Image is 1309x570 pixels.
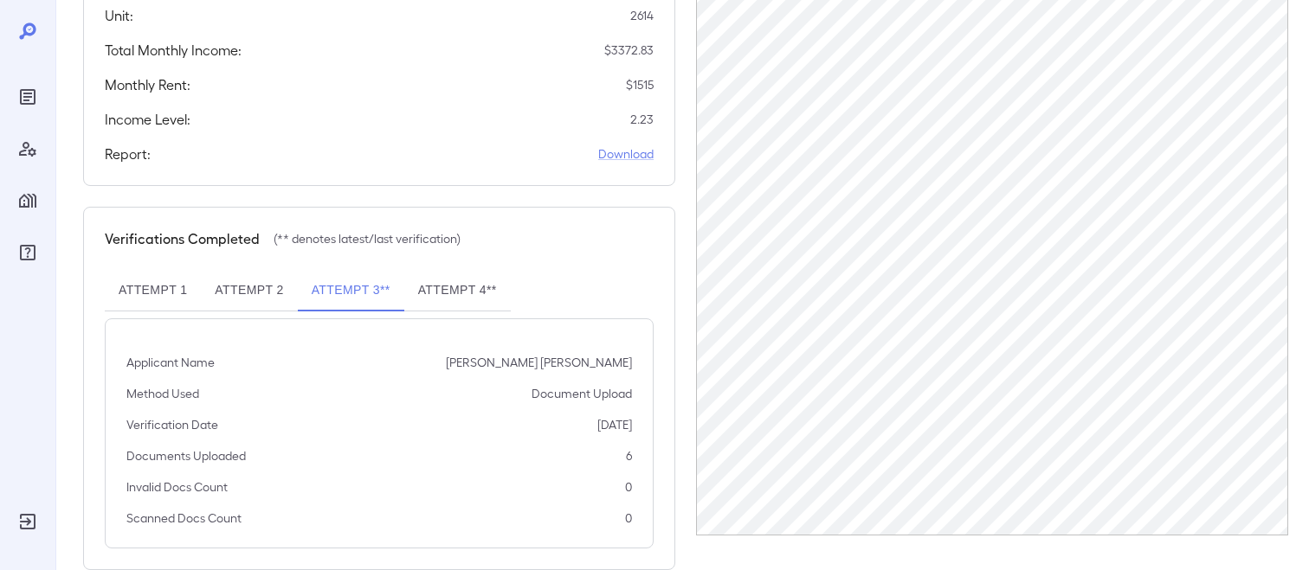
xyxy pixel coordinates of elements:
[14,187,42,215] div: Manage Properties
[14,135,42,163] div: Manage Users
[126,478,228,496] p: Invalid Docs Count
[274,230,461,247] p: (** denotes latest/last verification)
[446,354,632,371] p: [PERSON_NAME] [PERSON_NAME]
[630,7,654,24] p: 2614
[201,270,297,311] button: Attempt 2
[105,5,133,26] h5: Unit:
[14,83,42,111] div: Reports
[532,385,632,402] p: Document Upload
[626,76,654,93] p: $ 1515
[626,447,632,464] p: 6
[604,42,654,59] p: $ 3372.83
[126,354,215,371] p: Applicant Name
[625,478,632,496] p: 0
[14,508,42,535] div: Log Out
[126,447,246,464] p: Documents Uploaded
[105,109,190,130] h5: Income Level:
[105,270,201,311] button: Attempt 1
[597,416,632,433] p: [DATE]
[598,145,654,163] a: Download
[105,40,242,61] h5: Total Monthly Income:
[126,416,218,433] p: Verification Date
[105,228,260,249] h5: Verifications Completed
[298,270,404,311] button: Attempt 3**
[105,144,151,164] h5: Report:
[126,385,199,402] p: Method Used
[126,509,242,527] p: Scanned Docs Count
[625,509,632,527] p: 0
[404,270,511,311] button: Attempt 4**
[105,74,190,95] h5: Monthly Rent:
[14,239,42,266] div: FAQ
[630,111,654,128] p: 2.23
